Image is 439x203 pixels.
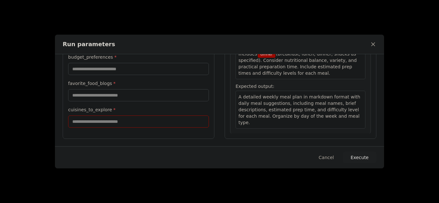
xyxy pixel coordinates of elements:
[68,106,209,113] label: cuisines_to_explore
[63,40,115,49] h2: Run parameters
[238,51,357,76] span: (breakfast, lunch, dinner, snacks as specified). Consider nutritional balance, variety, and pract...
[343,152,376,163] button: Execute
[258,51,275,58] span: Variable: meal_types
[314,152,339,163] button: Cancel
[236,84,274,89] span: Expected output:
[238,94,360,125] span: A detailed weekly meal plan in markdown format with daily meal suggestions, including meal names,...
[238,45,300,56] span: and includes
[68,80,209,87] label: favorite_food_blogs
[68,54,209,60] label: budget_preferences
